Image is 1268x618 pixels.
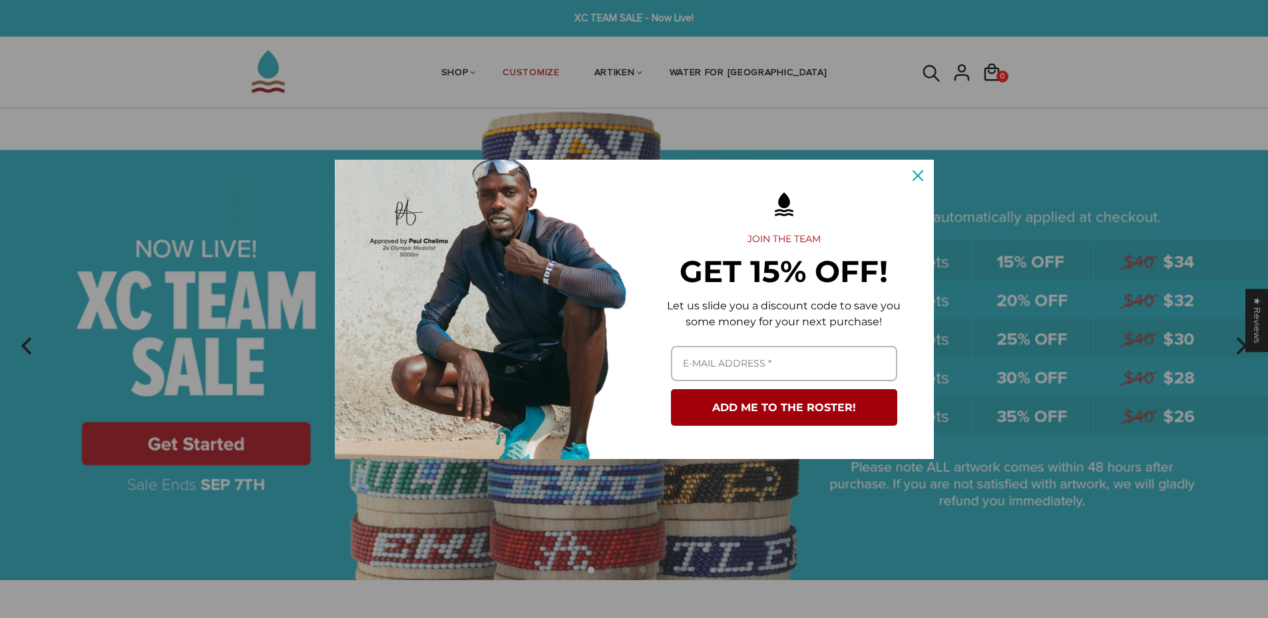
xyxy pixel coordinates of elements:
button: Close [902,160,934,192]
h2: JOIN THE TEAM [656,233,913,245]
svg: close icon [913,170,923,181]
button: ADD ME TO THE ROSTER! [671,389,897,426]
strong: GET 15% OFF! [680,253,888,289]
input: Email field [671,346,897,381]
p: Let us slide you a discount code to save you some money for your next purchase! [656,298,913,330]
